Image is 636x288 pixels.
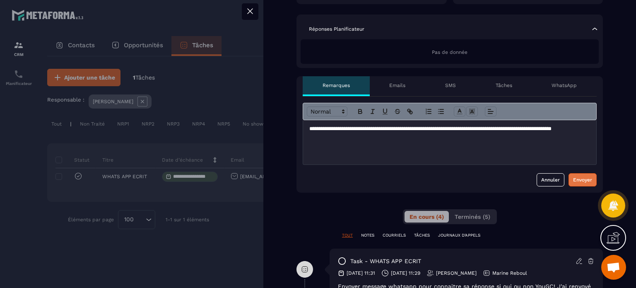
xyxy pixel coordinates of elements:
[383,232,406,238] p: COURRIELS
[450,211,495,223] button: Terminés (5)
[573,176,592,184] div: Envoyer
[432,49,467,55] span: Pas de donnée
[445,82,456,89] p: SMS
[323,82,350,89] p: Remarques
[414,232,430,238] p: TÂCHES
[601,255,626,280] div: Ouvrir le chat
[537,173,564,186] button: Annuler
[391,270,420,276] p: [DATE] 11:29
[389,82,405,89] p: Emails
[436,270,477,276] p: [PERSON_NAME]
[405,211,449,223] button: En cours (4)
[438,232,480,238] p: JOURNAUX D'APPELS
[552,82,577,89] p: WhatsApp
[350,257,421,265] p: task - WHATS APP ECRIT
[496,82,512,89] p: Tâches
[361,232,374,238] p: NOTES
[455,213,490,220] span: Terminés (5)
[492,270,527,276] p: Marine Reboul
[342,232,353,238] p: TOUT
[410,213,444,220] span: En cours (4)
[347,270,375,276] p: [DATE] 11:31
[309,26,364,32] p: Réponses Planificateur
[569,173,597,186] button: Envoyer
